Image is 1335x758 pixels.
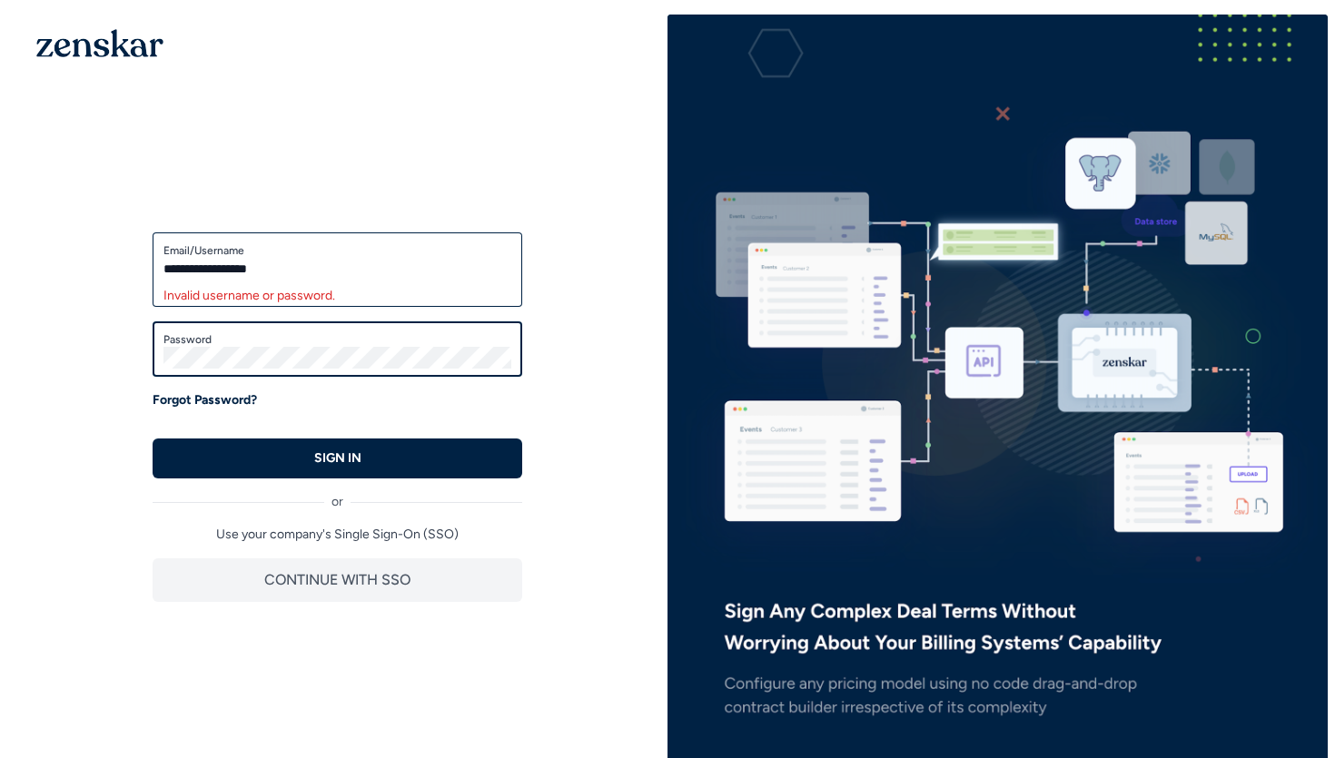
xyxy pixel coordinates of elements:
[153,558,522,602] button: CONTINUE WITH SSO
[163,332,511,347] label: Password
[314,449,361,468] p: SIGN IN
[153,438,522,478] button: SIGN IN
[153,526,522,544] p: Use your company's Single Sign-On (SSO)
[36,29,163,57] img: 1OGAJ2xQqyY4LXKgY66KYq0eOWRCkrZdAb3gUhuVAqdWPZE9SRJmCz+oDMSn4zDLXe31Ii730ItAGKgCKgCCgCikA4Av8PJUP...
[153,391,257,409] a: Forgot Password?
[163,287,511,305] div: Invalid username or password.
[163,243,511,258] label: Email/Username
[153,478,522,511] div: or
